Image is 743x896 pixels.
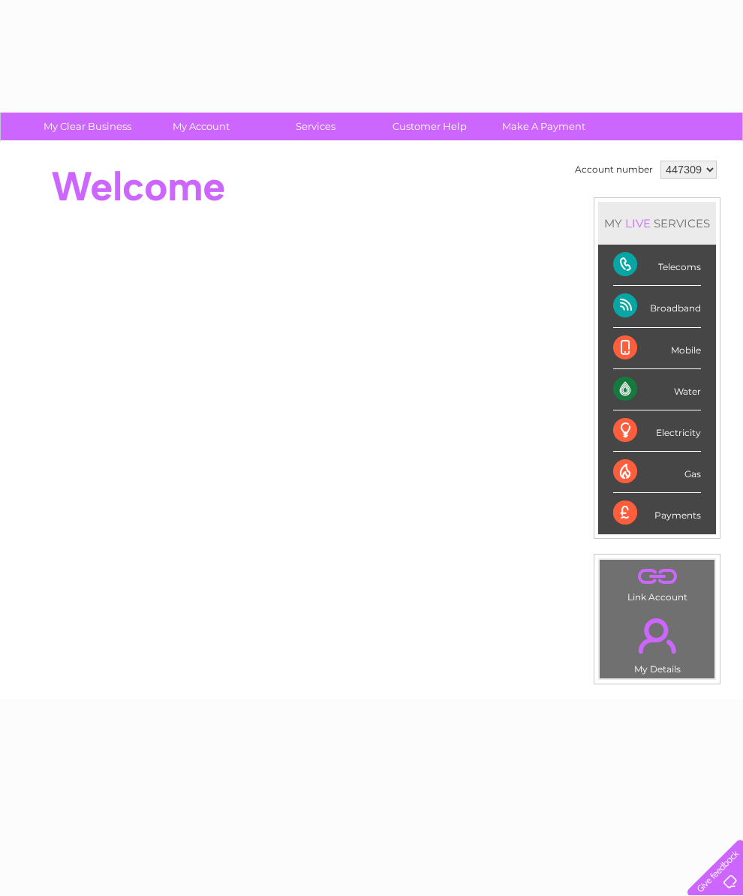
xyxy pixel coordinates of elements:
[599,606,715,679] td: My Details
[603,609,711,662] a: .
[254,113,378,140] a: Services
[613,369,701,410] div: Water
[613,452,701,493] div: Gas
[622,216,654,230] div: LIVE
[613,328,701,369] div: Mobile
[613,286,701,327] div: Broadband
[598,202,716,245] div: MY SERVICES
[368,113,492,140] a: Customer Help
[599,559,715,606] td: Link Account
[613,493,701,534] div: Payments
[613,245,701,286] div: Telecoms
[571,157,657,182] td: Account number
[613,410,701,452] div: Electricity
[603,564,711,590] a: .
[482,113,606,140] a: Make A Payment
[26,113,149,140] a: My Clear Business
[140,113,263,140] a: My Account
